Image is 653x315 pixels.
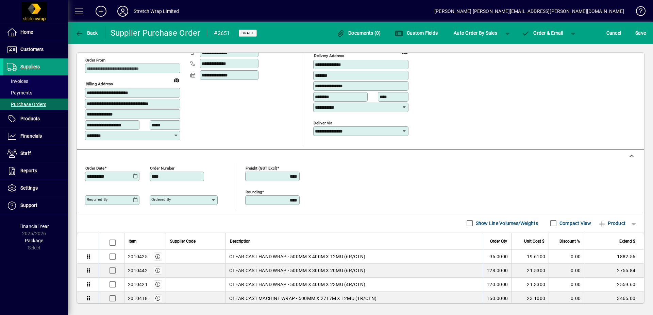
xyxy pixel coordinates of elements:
div: Supplier Purchase Order [111,28,200,38]
span: Cancel [606,28,621,38]
span: Draft [241,31,254,35]
app-page-header-button: Back [68,27,105,39]
td: 21.3300 [511,278,549,292]
mat-label: Ordered by [151,197,171,202]
span: CLEAR CAST HAND WRAP - 500MM X 400M X 12MU (6R/CTN) [229,253,365,260]
span: CLEAR CAST MACHINE WRAP - 500MM X 2717M X 12MU (1R/CTN) [229,295,376,302]
span: Documents (0) [337,30,381,36]
td: 23.1000 [511,292,549,305]
td: 21.5300 [511,264,549,278]
span: Unit Cost $ [524,238,545,245]
span: Supplier Code [170,238,196,245]
span: Item [129,238,137,245]
td: 3465.00 [584,292,644,305]
a: View on map [171,74,182,85]
td: 96.0000 [483,250,511,264]
a: Purchase Orders [3,99,68,110]
span: Reports [20,168,37,173]
span: Support [20,203,37,208]
span: S [635,30,638,36]
span: CLEAR CAST HAND WRAP - 500MM X 400M X 23MU (4R/CTN) [229,281,365,288]
span: Staff [20,151,31,156]
span: Extend $ [619,238,635,245]
span: Financials [20,133,42,139]
div: 2010418 [128,295,148,302]
button: Save [634,27,648,39]
button: Documents (0) [335,27,383,39]
span: Product [598,218,625,229]
td: 0.00 [549,278,584,292]
td: 2755.84 [584,264,644,278]
div: [PERSON_NAME] [PERSON_NAME][EMAIL_ADDRESS][PERSON_NAME][DOMAIN_NAME] [434,6,624,17]
span: Invoices [7,78,28,84]
button: Custom Fields [393,27,439,39]
span: Order & Email [522,30,563,36]
span: Suppliers [20,64,40,69]
span: Auto Order By Sales [454,28,497,38]
a: Reports [3,162,68,179]
span: Payments [7,90,32,95]
td: 120.0000 [483,278,511,292]
mat-label: Required by [87,197,107,202]
mat-label: Order number [150,165,174,170]
a: Staff [3,145,68,162]
button: Order & Email [518,27,567,39]
span: Financial Year [19,224,49,229]
a: Settings [3,180,68,197]
a: Payments [3,87,68,99]
td: 150.0000 [483,292,511,305]
a: Support [3,197,68,214]
span: CLEAR CAST HAND WRAP - 500MM X 300M X 20MU (6R/CTN) [229,267,365,274]
mat-label: Deliver via [314,120,332,125]
div: 2010442 [128,267,148,274]
span: Home [20,29,33,35]
td: 19.6100 [511,250,549,264]
td: 0.00 [549,250,584,264]
td: 1882.56 [584,250,644,264]
a: View on map [399,46,410,57]
mat-label: Order from [85,58,105,63]
span: Custom Fields [395,30,438,36]
span: Settings [20,185,38,191]
span: Products [20,116,40,121]
div: 2010425 [128,253,148,260]
button: Cancel [605,27,623,39]
label: Compact View [558,220,591,227]
span: ave [635,28,646,38]
a: Home [3,24,68,41]
div: #2651 [214,28,230,39]
a: Knowledge Base [631,1,644,23]
a: Invoices [3,75,68,87]
button: Auto Order By Sales [450,27,501,39]
button: Product [595,217,629,229]
span: Package [25,238,43,243]
td: 128.0000 [483,264,511,278]
button: Profile [112,5,134,17]
label: Show Line Volumes/Weights [474,220,538,227]
a: Financials [3,128,68,145]
span: Back [75,30,98,36]
span: Description [230,238,251,245]
span: Discount % [559,238,580,245]
td: 0.00 [549,264,584,278]
mat-label: Rounding [246,189,262,194]
span: Order Qty [490,238,507,245]
span: Customers [20,47,44,52]
span: Purchase Orders [7,102,46,107]
a: Customers [3,41,68,58]
div: Stretch Wrap Limited [134,6,179,17]
a: Products [3,110,68,127]
button: Back [73,27,100,39]
td: 0.00 [549,292,584,305]
td: 2559.60 [584,278,644,292]
button: Add [90,5,112,17]
div: 2010421 [128,281,148,288]
mat-label: Order date [85,165,104,170]
mat-label: Freight (GST excl) [246,165,277,170]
